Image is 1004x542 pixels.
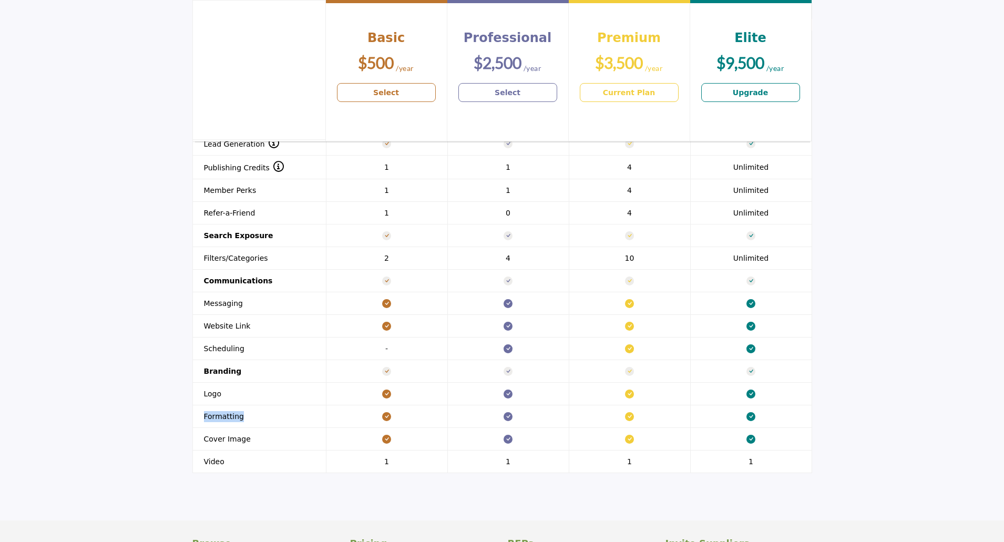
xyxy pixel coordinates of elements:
span: 1 [384,457,389,466]
th: Website Link [192,315,326,338]
span: Publishing Credits [204,163,284,172]
a: Upgrade [701,83,800,102]
b: $500 [358,53,394,72]
sub: /year [766,64,785,73]
span: 0 [506,209,510,217]
span: 2 [384,254,389,262]
span: 4 [627,163,632,171]
span: 1 [749,457,753,466]
b: Basic [367,30,405,45]
span: 1 [506,163,510,171]
b: $9,500 [716,53,764,72]
sub: /year [524,64,542,73]
b: Upgrade [733,87,768,98]
b: Premium [597,30,661,45]
span: Unlimited [733,209,769,217]
sub: /year [645,64,663,73]
th: Scheduling [192,338,326,360]
th: Video [192,451,326,473]
th: Cover Image [192,428,326,451]
span: 10 [625,254,634,262]
span: 1 [506,186,510,195]
span: 1 [627,457,632,466]
b: Select [373,87,399,98]
span: 1 [384,209,389,217]
th: Refer-a-Friend [192,202,326,224]
span: Unlimited [733,254,769,262]
b: Elite [734,30,766,45]
th: Logo [192,383,326,405]
th: Member Perks [192,179,326,202]
b: $2,500 [474,53,521,72]
a: Select [337,83,436,102]
strong: Communications [204,277,273,285]
b: Current Plan [603,87,655,98]
span: 1 [384,163,389,171]
span: 1 [384,186,389,195]
strong: Search Exposure [204,231,273,240]
span: Unlimited [733,163,769,171]
span: 4 [506,254,510,262]
span: Unlimited [733,186,769,195]
b: Select [495,87,520,98]
b: $3,500 [595,53,643,72]
span: 4 [627,186,632,195]
strong: Branding [204,367,242,375]
b: Professional [464,30,551,45]
a: Select [458,83,557,102]
span: Lead Generation [204,140,279,148]
th: Filters/Categories [192,247,326,270]
span: 1 [506,457,510,466]
th: Messaging [192,292,326,315]
sub: /year [396,64,414,73]
th: Formatting [192,405,326,428]
td: - [326,338,447,360]
span: 4 [627,209,632,217]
